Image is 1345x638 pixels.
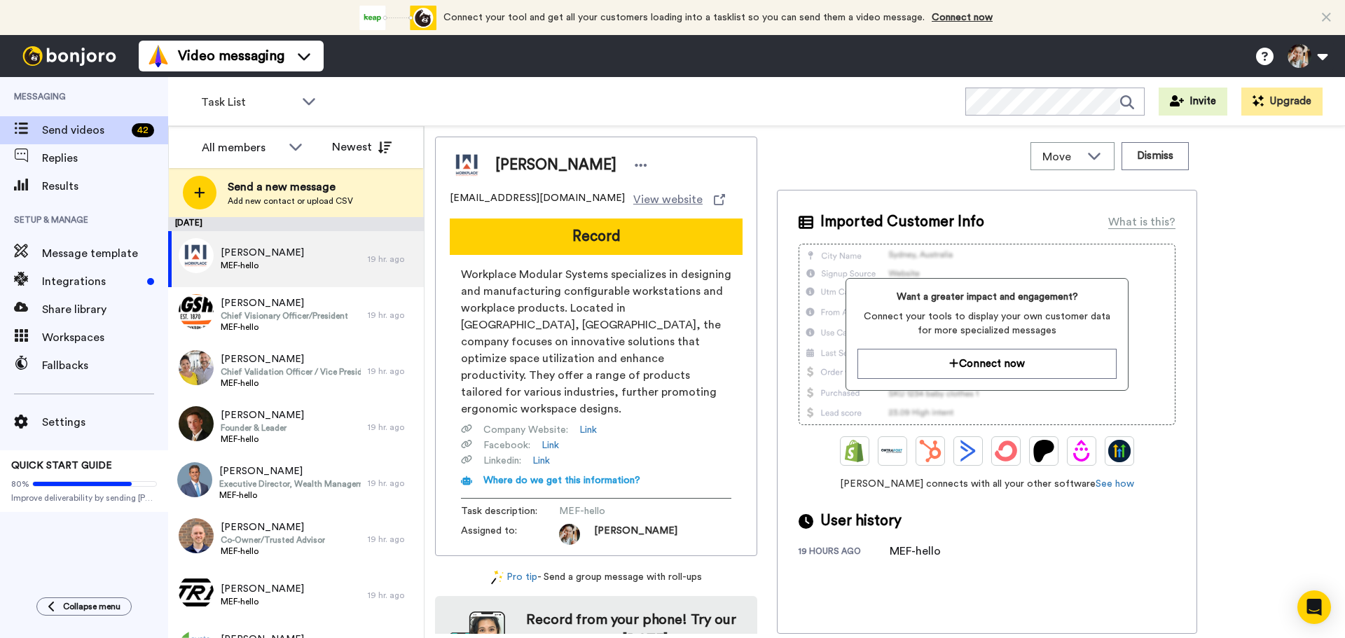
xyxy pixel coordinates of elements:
[368,254,417,265] div: 19 hr. ago
[843,440,866,462] img: Shopify
[179,518,214,553] img: 80872c51-08ce-40a5-8745-fb467db8ef2b.jpg
[995,440,1017,462] img: ConvertKit
[42,245,168,262] span: Message template
[1096,479,1134,489] a: See how
[221,310,348,321] span: Chief Visionary Officer/President
[221,596,304,607] span: MEF-hello
[221,546,325,557] span: MEF-hello
[443,13,925,22] span: Connect your tool and get all your customers loading into a tasklist so you can send them a video...
[483,476,640,485] span: Where do we get this information?
[63,601,120,612] span: Collapse menu
[42,414,168,431] span: Settings
[461,504,559,518] span: Task description :
[322,133,402,161] button: Newest
[221,366,361,377] span: Chief Validation Officer / Vice President
[483,423,568,437] span: Company Website :
[483,454,521,468] span: Linkedin :
[1042,148,1080,165] span: Move
[491,570,537,585] a: Pro tip
[221,520,325,534] span: [PERSON_NAME]
[559,504,692,518] span: MEF-hello
[221,422,304,434] span: Founder & Leader
[11,478,29,490] span: 80%
[17,46,122,66] img: bj-logo-header-white.svg
[42,301,168,318] span: Share library
[1159,88,1227,116] button: Invite
[221,296,348,310] span: [PERSON_NAME]
[219,464,361,478] span: [PERSON_NAME]
[633,191,703,208] span: View website
[368,534,417,545] div: 19 hr. ago
[132,123,154,137] div: 42
[799,477,1175,491] span: [PERSON_NAME] connects with all your other software
[178,46,284,66] span: Video messaging
[1108,214,1175,230] div: What is this?
[42,178,168,195] span: Results
[221,434,304,445] span: MEF-hello
[201,94,295,111] span: Task List
[179,238,214,273] img: 4b20c5bc-999f-4260-a8b5-80ab974f7265.png
[495,155,616,176] span: [PERSON_NAME]
[491,570,504,585] img: magic-wand.svg
[168,217,424,231] div: [DATE]
[461,266,731,417] span: Workplace Modular Systems specializes in designing and manufacturing configurable workstations an...
[1241,88,1323,116] button: Upgrade
[799,546,890,560] div: 19 hours ago
[857,290,1116,304] span: Want a greater impact and engagement?
[179,574,214,609] img: 6c3ffa90-73f5-47ef-9c72-7355ed41a787.jpg
[36,597,132,616] button: Collapse menu
[857,349,1116,379] button: Connect now
[820,211,984,233] span: Imported Customer Info
[368,590,417,601] div: 19 hr. ago
[179,350,214,385] img: 688c2886-9819-43ae-a82f-327abacee389.jpg
[42,122,126,139] span: Send videos
[221,408,304,422] span: [PERSON_NAME]
[42,273,142,290] span: Integrations
[221,321,348,333] span: MEF-hello
[450,191,625,208] span: [EMAIL_ADDRESS][DOMAIN_NAME]
[532,454,550,468] a: Link
[1070,440,1093,462] img: Drip
[221,260,304,271] span: MEF-hello
[177,462,212,497] img: 597202c7-1c4c-46dc-b3c4-1be8e82d1063.jpg
[435,570,757,585] div: - Send a group message with roll-ups
[179,294,214,329] img: 701fc0a7-5594-4109-93c1-caa568be8e99.png
[221,582,304,596] span: [PERSON_NAME]
[542,438,559,452] a: Link
[219,478,361,490] span: Executive Director, Wealth Management, Financial Advisor
[579,423,597,437] a: Link
[228,179,353,195] span: Send a new message
[820,511,902,532] span: User history
[1033,440,1055,462] img: Patreon
[633,191,725,208] a: View website
[594,524,677,545] span: [PERSON_NAME]
[368,366,417,377] div: 19 hr. ago
[1297,590,1331,624] div: Open Intercom Messenger
[1122,142,1189,170] button: Dismiss
[957,440,979,462] img: ActiveCampaign
[461,524,559,545] span: Assigned to:
[179,406,214,441] img: ab6cb85c-dcc0-4306-8683-e4c50d969856.jpg
[11,461,112,471] span: QUICK START GUIDE
[932,13,993,22] a: Connect now
[219,490,361,501] span: MEF-hello
[221,246,304,260] span: [PERSON_NAME]
[202,139,282,156] div: All members
[483,438,530,452] span: Facebook :
[221,534,325,546] span: Co-Owner/Trusted Advisor
[42,150,168,167] span: Replies
[221,377,361,389] span: MEF-hello
[890,543,960,560] div: MEF-hello
[450,219,743,255] button: Record
[359,6,436,30] div: animation
[559,524,580,545] img: 39af5b3e-1ee2-41bd-9cac-7f0ac9e3e6e1-1759853553.jpg
[368,310,417,321] div: 19 hr. ago
[368,478,417,489] div: 19 hr. ago
[368,422,417,433] div: 19 hr. ago
[147,45,170,67] img: vm-color.svg
[221,352,361,366] span: [PERSON_NAME]
[919,440,941,462] img: Hubspot
[11,492,157,504] span: Improve deliverability by sending [PERSON_NAME]’s from your own email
